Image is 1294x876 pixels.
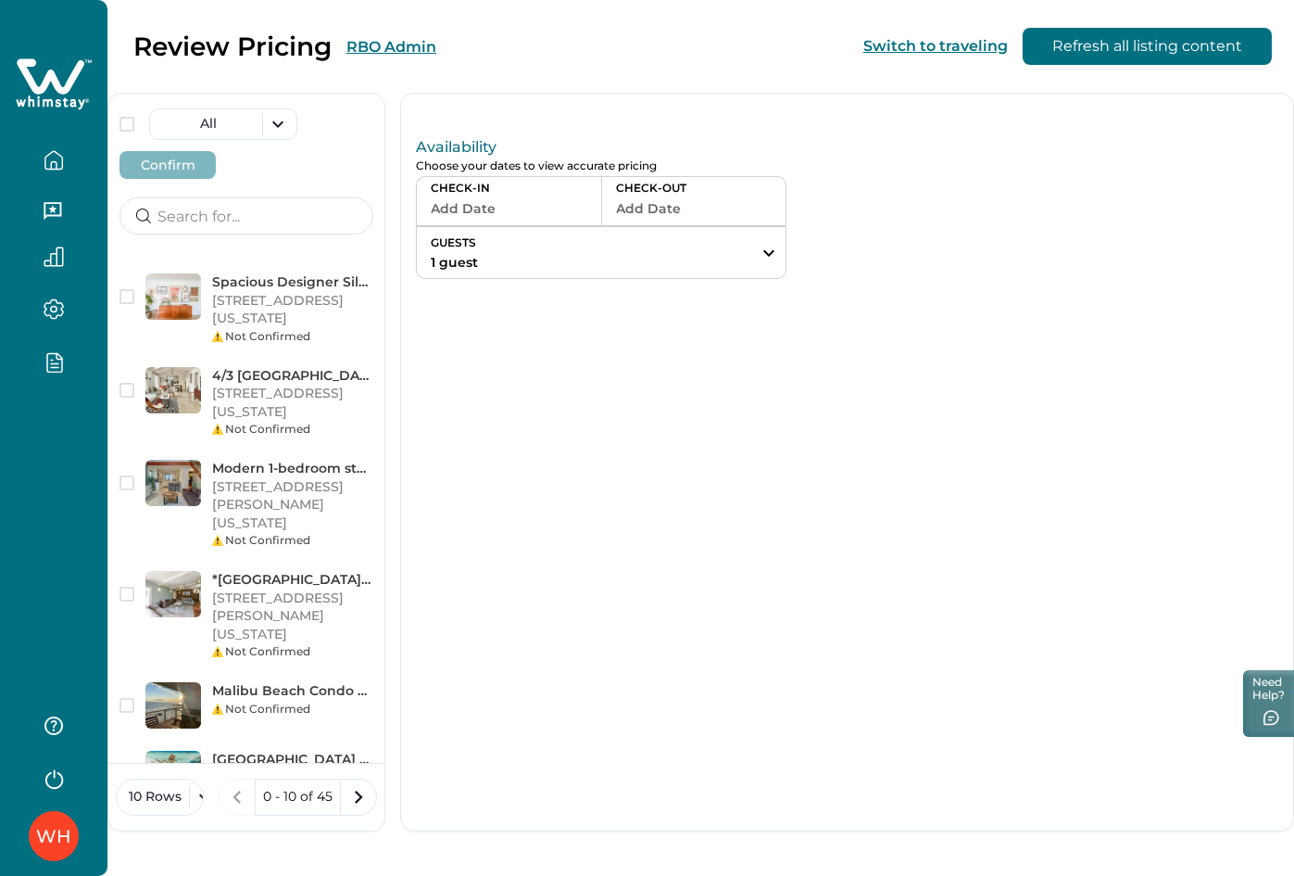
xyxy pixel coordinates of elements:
p: Availability [416,138,902,157]
button: Refresh all listing content [1023,28,1272,65]
p: [STREET_ADDRESS][US_STATE] [212,385,373,421]
p: 4/3 [GEOGRAPHIC_DATA] Home [212,367,373,386]
p: CHECK-IN [431,181,587,196]
p: [STREET_ADDRESS][PERSON_NAME][US_STATE] [212,590,373,644]
button: Confirm [119,151,216,179]
button: RBO Admin [346,38,436,56]
button: Add Date [431,196,587,222]
button: checkbox [119,476,134,490]
button: next page [340,779,377,816]
img: Modern 1-bedroom steps away from the beach [145,460,201,506]
div: Not Confirmed [212,421,373,438]
button: GUESTS1 guest [417,227,785,278]
button: 10 Rows [116,779,204,816]
button: Switch to traveling [863,37,1008,55]
div: Not Confirmed [212,532,373,549]
p: GUESTS [417,229,492,250]
button: 1 guest [417,250,492,277]
img: Echo Park 2 Bedroom, Custom Mural, Clawfoot Tub [145,751,201,797]
p: Modern 1-bedroom steps away from the beach [212,460,373,478]
img: Spacious Designer Silver Lake 3/2 Craftsman Home [145,273,201,320]
div: Not Confirmed [212,643,373,660]
div: Not Confirmed [212,328,373,345]
p: CHECK-OUT [616,181,772,196]
button: previous page [219,779,256,816]
p: Choose your dates to view accurate pricing [416,159,902,173]
div: Not Confirmed [212,701,373,717]
div: Whimstay Host [36,814,71,858]
input: Search for... [119,197,373,235]
button: checkbox [119,587,134,602]
p: [STREET_ADDRESS][PERSON_NAME][US_STATE] [212,478,373,533]
p: *[GEOGRAPHIC_DATA] 6 beds/4 bath [212,571,373,590]
p: Spacious Designer Silver Lake 3/2 Craftsman Home [212,273,373,292]
p: Review Pricing [133,31,332,62]
button: 0 - 10 of 45 [255,779,341,816]
p: 0 - 10 of 45 [263,788,333,806]
button: checkbox [119,698,134,713]
button: Add Date [616,196,772,222]
button: checkbox [119,289,134,304]
p: [GEOGRAPHIC_DATA] 2 Bedroom, Custom Mural, Clawfoot Tub [212,751,373,769]
p: [STREET_ADDRESS][US_STATE] [212,292,373,328]
img: Malibu Beach Condo on the Sand, Ocean View Balcony [145,682,201,729]
img: *Mid-City Building 6 beds/4 bath [145,571,201,617]
button: All [149,108,297,140]
button: checkbox [119,383,134,398]
img: 4/3 West LA Modern Bungalow Home [145,367,201,413]
p: Malibu Beach Condo on the Sand, Ocean View Balcony [212,682,373,701]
